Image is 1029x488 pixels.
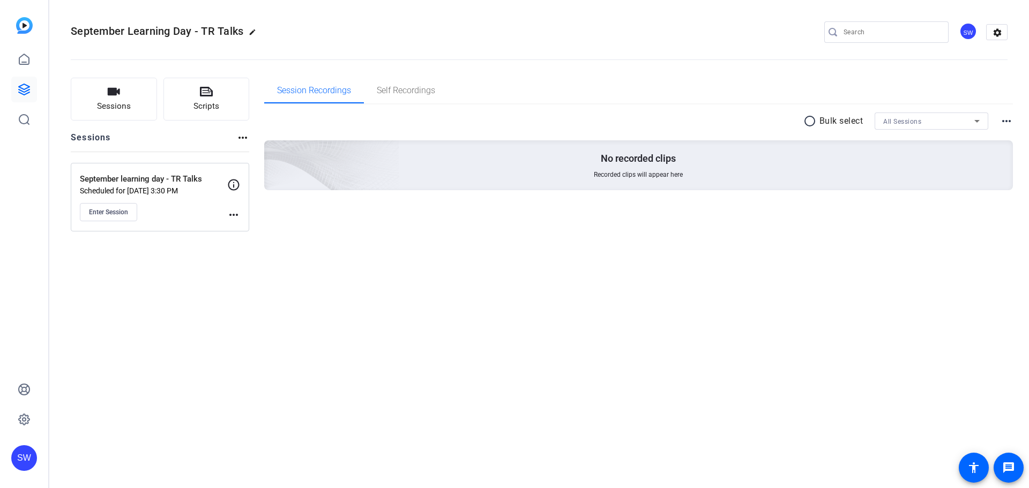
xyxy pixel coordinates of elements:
span: Session Recordings [277,86,351,95]
img: blue-gradient.svg [16,17,33,34]
mat-icon: edit [249,28,262,41]
img: embarkstudio-empty-session.png [144,34,400,267]
mat-icon: accessibility [967,461,980,474]
h2: Sessions [71,131,111,152]
mat-icon: more_horiz [227,208,240,221]
mat-icon: more_horiz [236,131,249,144]
button: Sessions [71,78,157,121]
span: September Learning Day - TR Talks [71,25,243,37]
p: No recorded clips [601,152,676,165]
span: Recorded clips will appear here [594,170,683,179]
span: All Sessions [883,118,921,125]
span: Sessions [97,100,131,112]
mat-icon: radio_button_unchecked [803,115,819,127]
input: Search [844,26,940,39]
mat-icon: settings [987,25,1008,41]
span: Enter Session [89,208,128,216]
p: Scheduled for [DATE] 3:30 PM [80,186,227,195]
span: Self Recordings [377,86,435,95]
span: Scripts [193,100,219,112]
button: Scripts [163,78,250,121]
mat-icon: message [1002,461,1015,474]
p: September learning day - TR Talks [80,173,227,185]
ngx-avatar: Sharon Willicombe [959,22,978,41]
div: SW [959,22,977,40]
mat-icon: more_horiz [1000,115,1013,127]
p: Bulk select [819,115,863,127]
button: Enter Session [80,203,137,221]
div: SW [11,445,37,471]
